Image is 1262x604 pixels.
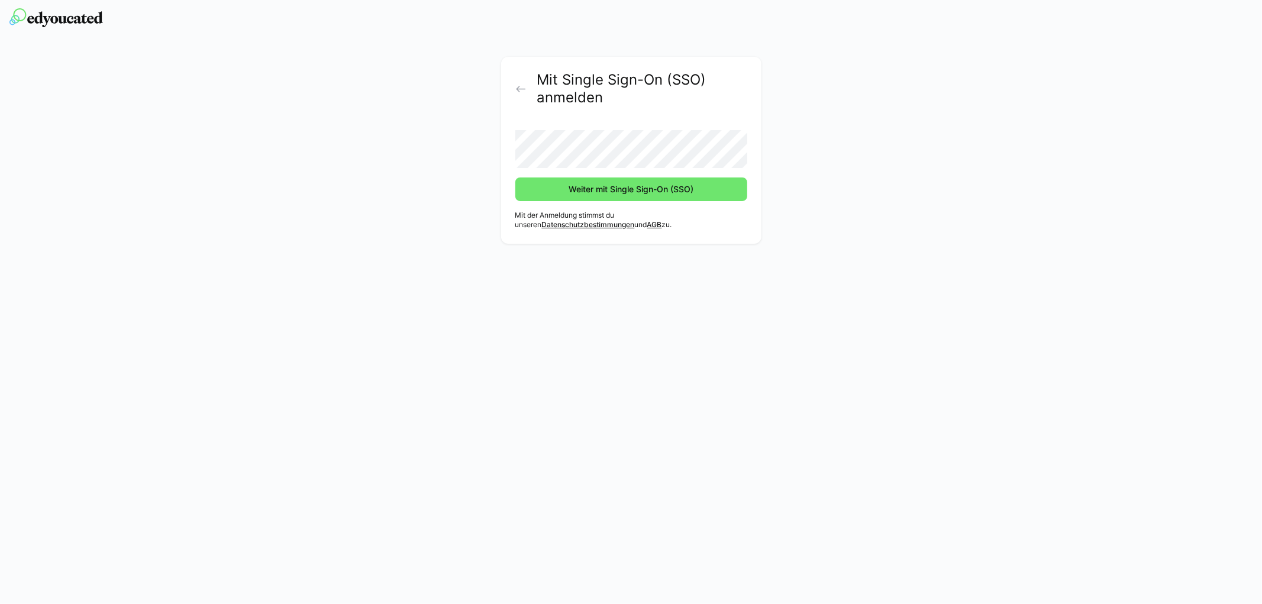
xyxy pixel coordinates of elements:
[647,220,662,229] a: AGB
[537,71,747,106] h2: Mit Single Sign-On (SSO) anmelden
[9,8,103,27] img: edyoucated
[515,177,747,201] button: Weiter mit Single Sign-On (SSO)
[567,183,695,195] span: Weiter mit Single Sign-On (SSO)
[542,220,635,229] a: Datenschutzbestimmungen
[515,211,747,230] p: Mit der Anmeldung stimmst du unseren und zu.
